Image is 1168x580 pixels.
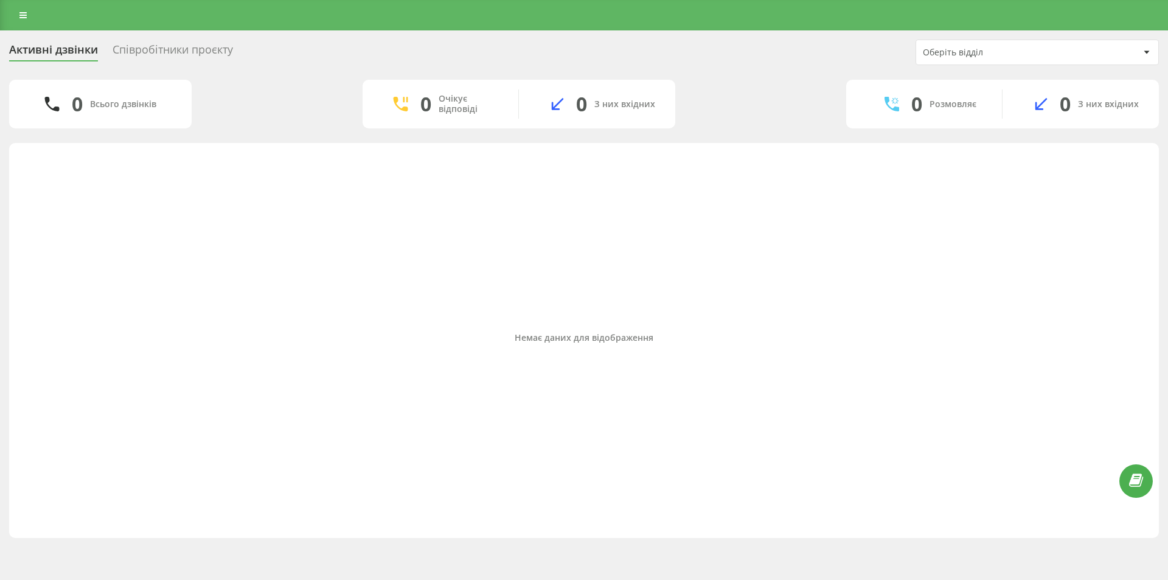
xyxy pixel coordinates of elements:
div: 0 [576,93,587,116]
div: З них вхідних [594,99,655,110]
div: Немає даних для відображення [19,332,1149,343]
div: 0 [72,93,83,116]
div: Розмовляє [930,99,976,110]
div: З них вхідних [1078,99,1139,110]
div: Оберіть відділ [923,47,1068,58]
div: 0 [911,93,922,116]
div: 0 [420,93,431,116]
div: Активні дзвінки [9,43,98,62]
div: Всього дзвінків [90,99,156,110]
div: Очікує відповіді [439,94,500,114]
div: 0 [1060,93,1071,116]
div: Співробітники проєкту [113,43,233,62]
